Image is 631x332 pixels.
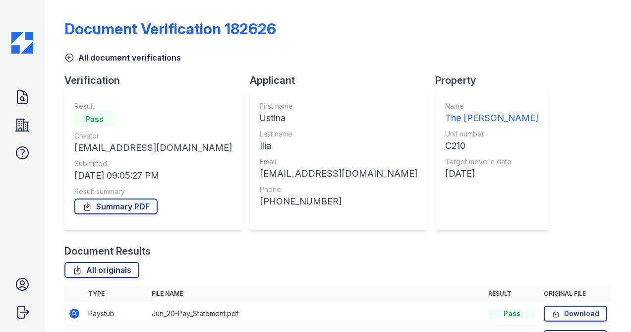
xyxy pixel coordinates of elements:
div: Ustina [260,111,417,125]
div: Property [435,73,556,87]
div: C210 [445,139,538,153]
th: Result [484,286,540,302]
div: Unit number [445,129,538,139]
div: Name [445,101,538,111]
div: Creator [74,131,232,141]
td: Paystub [84,302,148,326]
div: Last name [260,129,417,139]
div: Document Results [64,244,151,258]
a: Name The [PERSON_NAME] [445,101,538,125]
th: File name [148,286,484,302]
th: Original file [540,286,611,302]
a: Summary PDF [74,199,158,214]
iframe: chat widget [589,292,621,322]
div: [EMAIL_ADDRESS][DOMAIN_NAME] [260,167,417,181]
div: [EMAIL_ADDRESS][DOMAIN_NAME] [74,141,232,155]
div: [DATE] [445,167,538,181]
div: First name [260,101,417,111]
td: Jun_20-Pay_Statement.pdf [148,302,484,326]
div: Ilia [260,139,417,153]
div: Verification [64,73,250,87]
div: Pass [488,309,536,319]
a: Download [544,306,607,322]
a: All document verifications [64,52,181,64]
div: Pass [74,111,114,127]
img: CE_Icon_Blue-c292c112584629df590d857e76928e9f676e5b41ef8f769ba2f05ee15b207248.png [11,32,33,54]
div: The [PERSON_NAME] [445,111,538,125]
th: Type [84,286,148,302]
div: Email [260,157,417,167]
div: Phone [260,185,417,195]
div: Target move in date [445,157,538,167]
div: Result summary [74,187,232,197]
div: Applicant [250,73,435,87]
div: [DATE] 09:05:27 PM [74,169,232,183]
div: Submitted [74,159,232,169]
div: Result [74,101,232,111]
div: [PHONE_NUMBER] [260,195,417,208]
div: Document Verification 182626 [64,20,276,38]
a: All originals [64,262,139,278]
